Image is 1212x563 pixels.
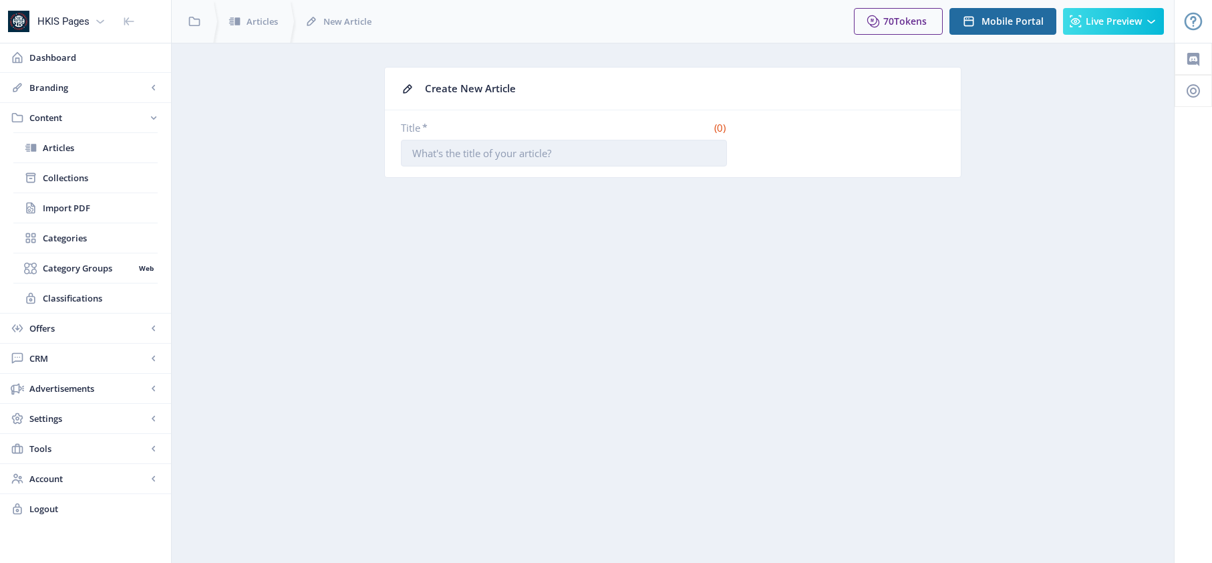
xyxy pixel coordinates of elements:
a: Category GroupsWeb [13,253,158,283]
span: Articles [43,141,158,154]
span: Classifications [43,292,158,305]
span: Tokens [894,15,927,27]
a: Classifications [13,284,158,313]
span: Articles [247,15,278,28]
span: Tools [29,442,147,455]
input: What's the title of your article? [401,140,727,166]
a: Import PDF [13,193,158,223]
a: Collections [13,163,158,193]
span: New Article [323,15,371,28]
div: Create New Article [425,78,945,99]
span: Branding [29,81,147,94]
span: Settings [29,412,147,425]
span: CRM [29,352,147,365]
button: Mobile Portal [949,8,1056,35]
span: Offers [29,322,147,335]
div: HKIS Pages [37,7,90,36]
a: Articles [13,133,158,162]
button: Live Preview [1063,8,1164,35]
span: (0) [712,121,727,134]
span: Collections [43,171,158,185]
span: Mobile Portal [981,16,1044,27]
img: properties.app_icon.png [8,11,29,32]
span: Logout [29,502,160,516]
span: Content [29,111,147,124]
nb-badge: Web [134,261,158,275]
span: Import PDF [43,201,158,215]
span: Dashboard [29,51,160,64]
span: Live Preview [1086,16,1142,27]
span: Categories [43,231,158,245]
a: Categories [13,223,158,253]
span: Category Groups [43,261,134,275]
span: Account [29,472,147,485]
label: Title [401,121,559,134]
button: 70Tokens [854,8,943,35]
span: Advertisements [29,382,147,395]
